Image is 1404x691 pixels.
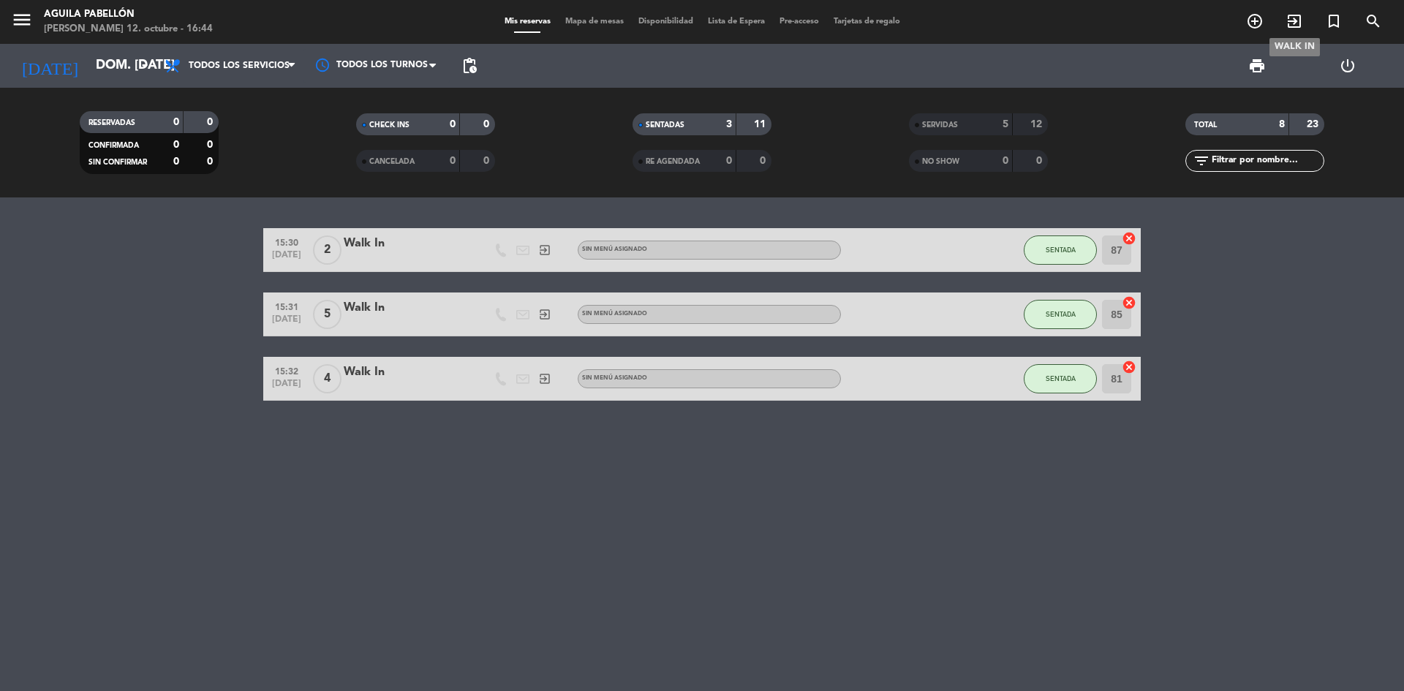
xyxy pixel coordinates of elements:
span: CANCELADA [369,158,415,165]
i: cancel [1122,231,1136,246]
strong: 0 [1036,156,1045,166]
strong: 0 [1003,156,1008,166]
strong: 0 [207,156,216,167]
div: LOG OUT [1302,44,1393,88]
strong: 0 [173,140,179,150]
i: [DATE] [11,50,88,82]
div: Walk In [344,234,468,253]
input: Filtrar por nombre... [1210,153,1324,169]
i: arrow_drop_down [136,57,154,75]
strong: 0 [450,119,456,129]
span: SIN CONFIRMAR [88,159,147,166]
i: add_circle_outline [1246,12,1264,30]
div: [PERSON_NAME] 12. octubre - 16:44 [44,22,213,37]
span: Todos los servicios [189,61,290,71]
i: exit_to_app [538,243,551,257]
i: power_settings_new [1339,57,1356,75]
strong: 0 [207,140,216,150]
strong: 5 [1003,119,1008,129]
i: search [1365,12,1382,30]
span: 4 [313,364,341,393]
strong: 0 [483,156,492,166]
span: 15:30 [268,233,305,250]
div: Walk In [344,363,468,382]
span: SENTADAS [646,121,684,129]
span: [DATE] [268,314,305,331]
span: Pre-acceso [772,18,826,26]
div: Aguila Pabellón [44,7,213,22]
span: 5 [313,300,341,329]
strong: 8 [1279,119,1285,129]
i: cancel [1122,360,1136,374]
i: cancel [1122,295,1136,310]
span: Mapa de mesas [558,18,631,26]
i: filter_list [1193,152,1210,170]
button: SENTADA [1024,364,1097,393]
span: 15:32 [268,362,305,379]
i: exit_to_app [1286,12,1303,30]
i: menu [11,9,33,31]
span: Sin menú asignado [582,246,647,252]
strong: 0 [207,117,216,127]
span: RE AGENDADA [646,158,700,165]
span: SERVIDAS [922,121,958,129]
span: Sin menú asignado [582,311,647,317]
span: TOTAL [1194,121,1217,129]
strong: 0 [173,156,179,167]
span: Disponibilidad [631,18,701,26]
div: Walk In [344,298,468,317]
span: Tarjetas de regalo [826,18,907,26]
span: [DATE] [268,379,305,396]
span: CHECK INS [369,121,409,129]
strong: 0 [483,119,492,129]
span: [DATE] [268,250,305,267]
i: turned_in_not [1325,12,1343,30]
div: WALK IN [1269,38,1320,56]
span: 2 [313,235,341,265]
strong: 23 [1307,119,1321,129]
span: Lista de Espera [701,18,772,26]
span: 15:31 [268,298,305,314]
span: pending_actions [461,57,478,75]
span: SENTADA [1046,310,1076,318]
span: print [1248,57,1266,75]
span: Sin menú asignado [582,375,647,381]
span: NO SHOW [922,158,959,165]
span: SENTADA [1046,374,1076,382]
span: SENTADA [1046,246,1076,254]
span: RESERVADAS [88,119,135,127]
i: exit_to_app [538,372,551,385]
strong: 0 [450,156,456,166]
i: exit_to_app [538,308,551,321]
button: menu [11,9,33,36]
strong: 12 [1030,119,1045,129]
strong: 0 [726,156,732,166]
span: CONFIRMADA [88,142,139,149]
strong: 0 [173,117,179,127]
strong: 0 [760,156,769,166]
strong: 11 [754,119,769,129]
button: SENTADA [1024,235,1097,265]
span: Mis reservas [497,18,558,26]
button: SENTADA [1024,300,1097,329]
strong: 3 [726,119,732,129]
